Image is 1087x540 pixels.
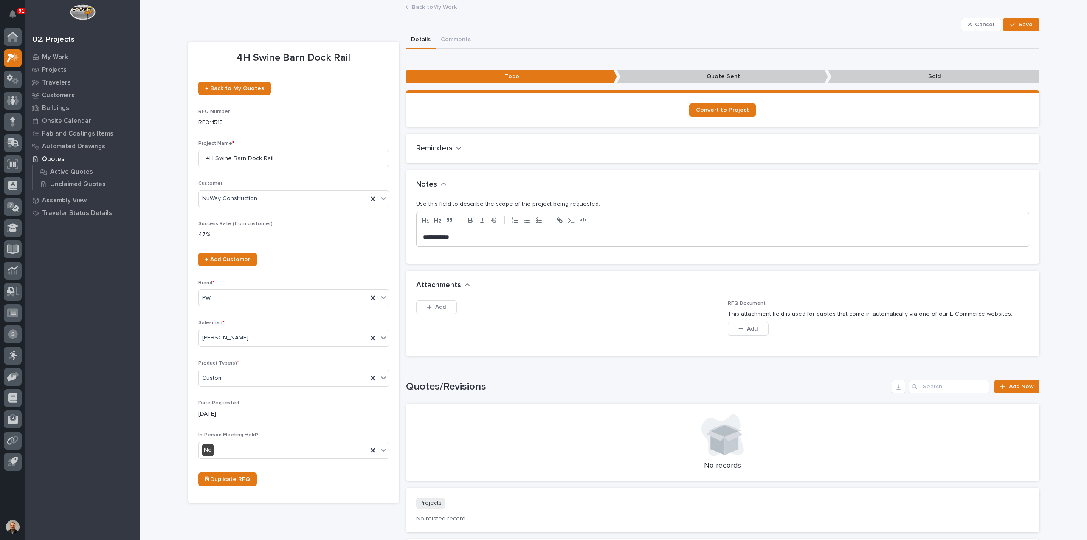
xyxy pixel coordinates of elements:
p: Quote Sent [617,70,828,84]
a: Back toMy Work [412,2,457,11]
span: PWI [202,294,212,303]
h2: Reminders [416,144,453,153]
p: Projects [416,498,445,509]
input: Search [909,380,989,393]
button: Save [1003,18,1039,31]
span: [PERSON_NAME] [202,334,248,342]
a: Active Quotes [33,166,140,178]
a: Fab and Coatings Items [25,127,140,140]
a: Projects [25,63,140,76]
a: Customers [25,89,140,102]
a: My Work [25,51,140,63]
a: Buildings [25,102,140,114]
a: ← Back to My Quotes [198,82,271,95]
p: Travelers [42,79,71,87]
span: Add New [1009,384,1034,390]
span: Cancel [975,21,994,28]
span: NuWay Construction [202,194,257,203]
p: No records [416,461,1029,471]
p: Sold [828,70,1039,84]
a: Automated Drawings [25,140,140,153]
button: users-avatar [4,518,22,536]
p: Quotes [42,155,65,163]
a: Convert to Project [689,103,756,117]
a: Quotes [25,153,140,165]
p: My Work [42,54,68,61]
p: Automated Drawings [42,143,105,150]
p: Traveler Status Details [42,209,112,217]
span: Add [435,303,446,311]
a: Unclaimed Quotes [33,178,140,190]
span: Date Requested [198,401,239,406]
span: RFQ Document [728,301,766,306]
a: + Add Customer [198,253,257,266]
p: Use this field to describe the scope of the project being requested. [416,200,1029,209]
p: [DATE] [198,410,389,418]
a: Onsite Calendar [25,114,140,127]
span: Salesman [198,320,225,325]
button: Attachments [416,281,470,290]
span: ⎘ Duplicate RFQ [205,476,250,482]
span: RFQ Number [198,109,230,114]
p: No related record [416,515,1029,523]
h2: Notes [416,180,437,189]
span: Project Name [198,141,234,146]
p: RFQ11515 [198,118,389,127]
p: Assembly View [42,197,87,204]
span: Custom [202,374,223,383]
p: 4H Swine Barn Dock Rail [198,52,389,64]
div: Notifications91 [11,10,22,24]
p: 91 [19,8,24,14]
button: Notes [416,180,447,189]
span: Product Type(s) [198,361,239,366]
a: Add New [994,380,1039,393]
p: Fab and Coatings Items [42,130,113,138]
h2: Attachments [416,281,461,290]
p: 47 % [198,230,389,239]
p: Projects [42,66,67,74]
p: Buildings [42,105,69,112]
span: Add [747,325,758,333]
button: Notifications [4,5,22,23]
div: 02. Projects [32,35,75,45]
button: Add [416,300,457,314]
span: Convert to Project [696,107,749,113]
p: Unclaimed Quotes [50,181,106,188]
span: + Add Customer [205,257,250,263]
span: Customer [198,181,222,186]
div: No [202,444,214,456]
a: ⎘ Duplicate RFQ [198,472,257,486]
span: Brand [198,280,214,286]
span: Success Rate (from customer) [198,221,273,226]
span: In-Person Meeting Held? [198,433,259,438]
button: Details [406,31,436,49]
p: Active Quotes [50,168,93,176]
span: ← Back to My Quotes [205,85,264,91]
a: Assembly View [25,194,140,206]
button: Add [728,322,769,336]
button: Comments [436,31,476,49]
img: Workspace Logo [70,4,95,20]
button: Cancel [961,18,1002,31]
p: Customers [42,92,75,99]
button: Reminders [416,144,462,153]
span: Save [1019,21,1033,28]
p: This attachment field is used for quotes that come in automatically via one of our E-Commerce web... [728,310,1029,319]
a: Traveler Status Details [25,206,140,219]
p: Todo [406,70,617,84]
a: Travelers [25,76,140,89]
p: Onsite Calendar [42,117,91,125]
h1: Quotes/Revisions [406,381,889,393]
